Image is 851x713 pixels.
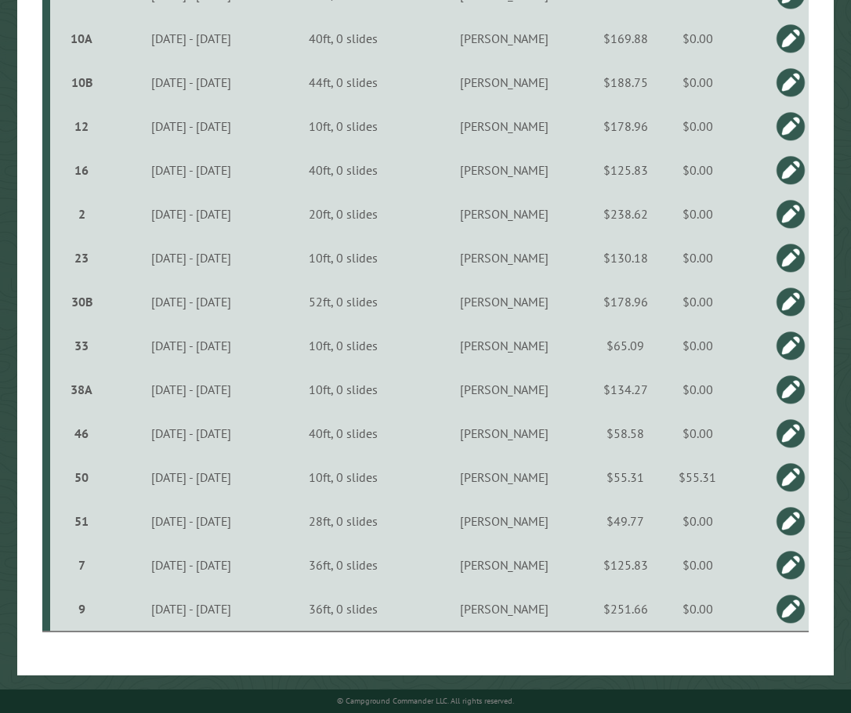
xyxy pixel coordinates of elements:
[112,162,270,178] div: [DATE] - [DATE]
[112,557,270,573] div: [DATE] - [DATE]
[56,557,107,573] div: 7
[594,543,657,587] td: $125.83
[273,499,415,543] td: 28ft, 0 slides
[112,118,270,134] div: [DATE] - [DATE]
[594,324,657,367] td: $65.09
[273,324,415,367] td: 10ft, 0 slides
[657,587,738,632] td: $0.00
[273,192,415,236] td: 20ft, 0 slides
[657,60,738,104] td: $0.00
[415,543,594,587] td: [PERSON_NAME]
[594,411,657,455] td: $58.58
[337,696,514,706] small: © Campground Commander LLC. All rights reserved.
[594,60,657,104] td: $188.75
[415,324,594,367] td: [PERSON_NAME]
[56,74,107,90] div: 10B
[657,236,738,280] td: $0.00
[415,104,594,148] td: [PERSON_NAME]
[657,16,738,60] td: $0.00
[273,455,415,499] td: 10ft, 0 slides
[273,367,415,411] td: 10ft, 0 slides
[657,411,738,455] td: $0.00
[273,543,415,587] td: 36ft, 0 slides
[657,543,738,587] td: $0.00
[112,31,270,46] div: [DATE] - [DATE]
[112,601,270,617] div: [DATE] - [DATE]
[112,513,270,529] div: [DATE] - [DATE]
[415,148,594,192] td: [PERSON_NAME]
[56,250,107,266] div: 23
[415,236,594,280] td: [PERSON_NAME]
[415,499,594,543] td: [PERSON_NAME]
[415,411,594,455] td: [PERSON_NAME]
[273,60,415,104] td: 44ft, 0 slides
[415,367,594,411] td: [PERSON_NAME]
[112,206,270,222] div: [DATE] - [DATE]
[415,192,594,236] td: [PERSON_NAME]
[56,162,107,178] div: 16
[112,338,270,353] div: [DATE] - [DATE]
[415,455,594,499] td: [PERSON_NAME]
[415,587,594,632] td: [PERSON_NAME]
[415,280,594,324] td: [PERSON_NAME]
[56,31,107,46] div: 10A
[56,601,107,617] div: 9
[594,16,657,60] td: $169.88
[112,382,270,397] div: [DATE] - [DATE]
[657,499,738,543] td: $0.00
[594,192,657,236] td: $238.62
[273,280,415,324] td: 52ft, 0 slides
[657,104,738,148] td: $0.00
[56,206,107,222] div: 2
[657,148,738,192] td: $0.00
[594,148,657,192] td: $125.83
[112,469,270,485] div: [DATE] - [DATE]
[56,338,107,353] div: 33
[657,192,738,236] td: $0.00
[415,60,594,104] td: [PERSON_NAME]
[657,324,738,367] td: $0.00
[657,280,738,324] td: $0.00
[594,367,657,411] td: $134.27
[56,513,107,529] div: 51
[112,425,270,441] div: [DATE] - [DATE]
[112,294,270,309] div: [DATE] - [DATE]
[112,74,270,90] div: [DATE] - [DATE]
[594,280,657,324] td: $178.96
[56,382,107,397] div: 38A
[56,469,107,485] div: 50
[273,236,415,280] td: 10ft, 0 slides
[112,250,270,266] div: [DATE] - [DATE]
[657,367,738,411] td: $0.00
[594,236,657,280] td: $130.18
[594,499,657,543] td: $49.77
[56,294,107,309] div: 30B
[273,16,415,60] td: 40ft, 0 slides
[415,16,594,60] td: [PERSON_NAME]
[273,411,415,455] td: 40ft, 0 slides
[273,104,415,148] td: 10ft, 0 slides
[56,118,107,134] div: 12
[594,455,657,499] td: $55.31
[657,455,738,499] td: $55.31
[273,148,415,192] td: 40ft, 0 slides
[56,425,107,441] div: 46
[273,587,415,632] td: 36ft, 0 slides
[594,104,657,148] td: $178.96
[594,587,657,632] td: $251.66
